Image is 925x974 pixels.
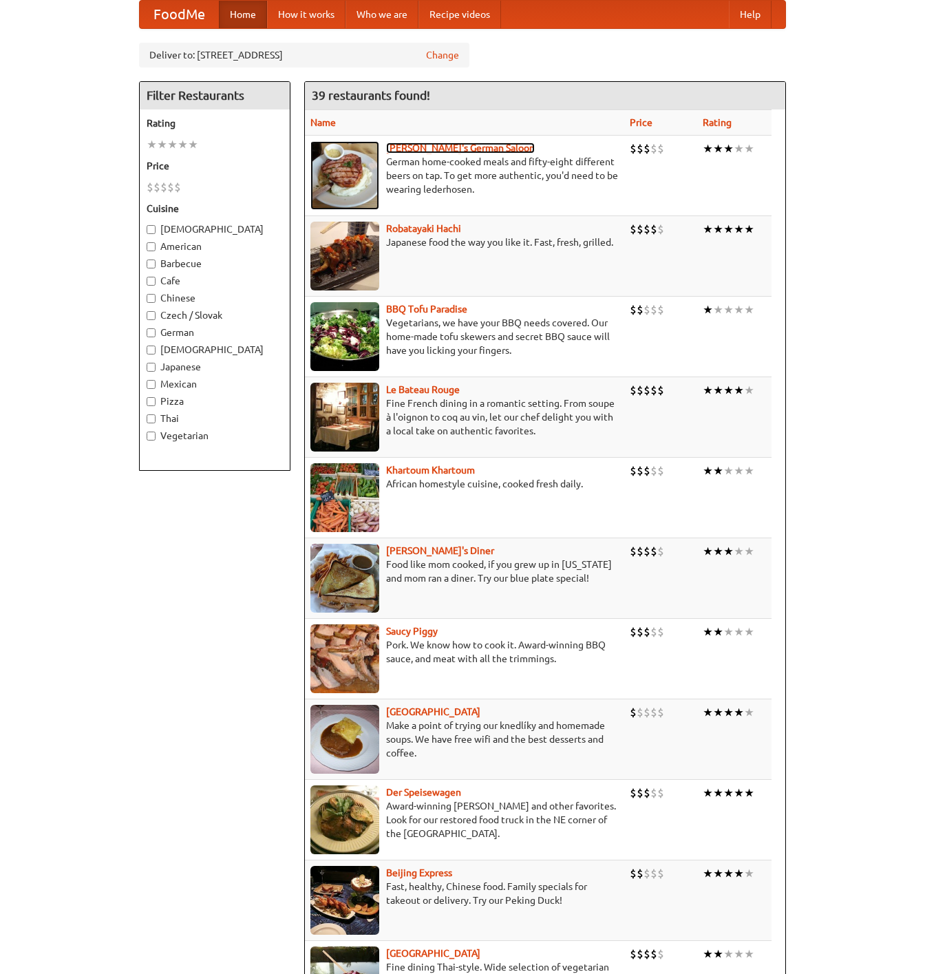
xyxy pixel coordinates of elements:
li: $ [630,383,637,398]
label: Vegetarian [147,429,283,443]
li: $ [644,544,650,559]
li: $ [637,866,644,881]
li: $ [644,785,650,801]
label: Barbecue [147,257,283,271]
li: $ [650,866,657,881]
a: Le Bateau Rouge [386,384,460,395]
li: ★ [723,705,734,720]
a: Rating [703,117,732,128]
li: ★ [734,785,744,801]
a: Name [310,117,336,128]
li: $ [650,946,657,962]
li: $ [630,946,637,962]
li: ★ [713,463,723,478]
p: German home-cooked meals and fifty-eight different beers on tap. To get more authentic, you'd nee... [310,155,619,196]
img: speisewagen.jpg [310,785,379,854]
li: $ [650,222,657,237]
li: $ [644,302,650,317]
input: Chinese [147,294,156,303]
label: Mexican [147,377,283,391]
li: ★ [744,302,754,317]
label: Czech / Slovak [147,308,283,322]
li: ★ [744,463,754,478]
li: $ [637,463,644,478]
li: $ [630,302,637,317]
li: $ [174,180,181,195]
li: $ [637,705,644,720]
p: Pork. We know how to cook it. Award-winning BBQ sauce, and meat with all the trimmings. [310,638,619,666]
a: Beijing Express [386,867,452,878]
label: [DEMOGRAPHIC_DATA] [147,343,283,357]
p: Fast, healthy, Chinese food. Family specials for takeout or delivery. Try our Peking Duck! [310,880,619,907]
h5: Rating [147,116,283,130]
li: ★ [188,137,198,152]
img: esthers.jpg [310,141,379,210]
li: ★ [703,222,713,237]
li: ★ [734,141,744,156]
li: ★ [703,624,713,639]
li: ★ [713,624,723,639]
li: $ [630,705,637,720]
li: $ [650,302,657,317]
li: ★ [744,544,754,559]
a: [PERSON_NAME]'s German Saloon [386,142,535,153]
a: [PERSON_NAME]'s Diner [386,545,494,556]
input: German [147,328,156,337]
a: [GEOGRAPHIC_DATA] [386,948,480,959]
li: ★ [178,137,188,152]
li: $ [637,785,644,801]
li: ★ [734,946,744,962]
li: $ [630,624,637,639]
li: ★ [703,785,713,801]
label: Thai [147,412,283,425]
li: $ [657,544,664,559]
li: ★ [744,785,754,801]
li: ★ [147,137,157,152]
img: khartoum.jpg [310,463,379,532]
li: ★ [167,137,178,152]
li: $ [644,624,650,639]
label: Pizza [147,394,283,408]
li: $ [657,383,664,398]
li: $ [650,141,657,156]
p: Fine French dining in a romantic setting. From soupe à l'oignon to coq au vin, let our chef delig... [310,396,619,438]
li: $ [644,866,650,881]
p: Award-winning [PERSON_NAME] and other favorites. Look for our restored food truck in the NE corne... [310,799,619,840]
li: $ [650,785,657,801]
a: Change [426,48,459,62]
li: $ [657,946,664,962]
a: How it works [267,1,345,28]
li: $ [160,180,167,195]
li: ★ [703,544,713,559]
img: robatayaki.jpg [310,222,379,290]
li: $ [630,785,637,801]
img: tofuparadise.jpg [310,302,379,371]
li: $ [644,946,650,962]
img: sallys.jpg [310,544,379,613]
li: $ [637,141,644,156]
li: ★ [734,624,744,639]
input: Czech / Slovak [147,311,156,320]
a: [GEOGRAPHIC_DATA] [386,706,480,717]
li: ★ [744,222,754,237]
label: [DEMOGRAPHIC_DATA] [147,222,283,236]
img: beijing.jpg [310,866,379,935]
li: ★ [723,866,734,881]
li: $ [657,705,664,720]
a: BBQ Tofu Paradise [386,304,467,315]
h4: Filter Restaurants [140,82,290,109]
li: ★ [703,946,713,962]
li: $ [630,866,637,881]
li: $ [644,222,650,237]
p: Vegetarians, we have your BBQ needs covered. Our home-made tofu skewers and secret BBQ sauce will... [310,316,619,357]
li: ★ [703,302,713,317]
a: Price [630,117,652,128]
li: $ [657,222,664,237]
b: Khartoum Khartoum [386,465,475,476]
li: ★ [723,785,734,801]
